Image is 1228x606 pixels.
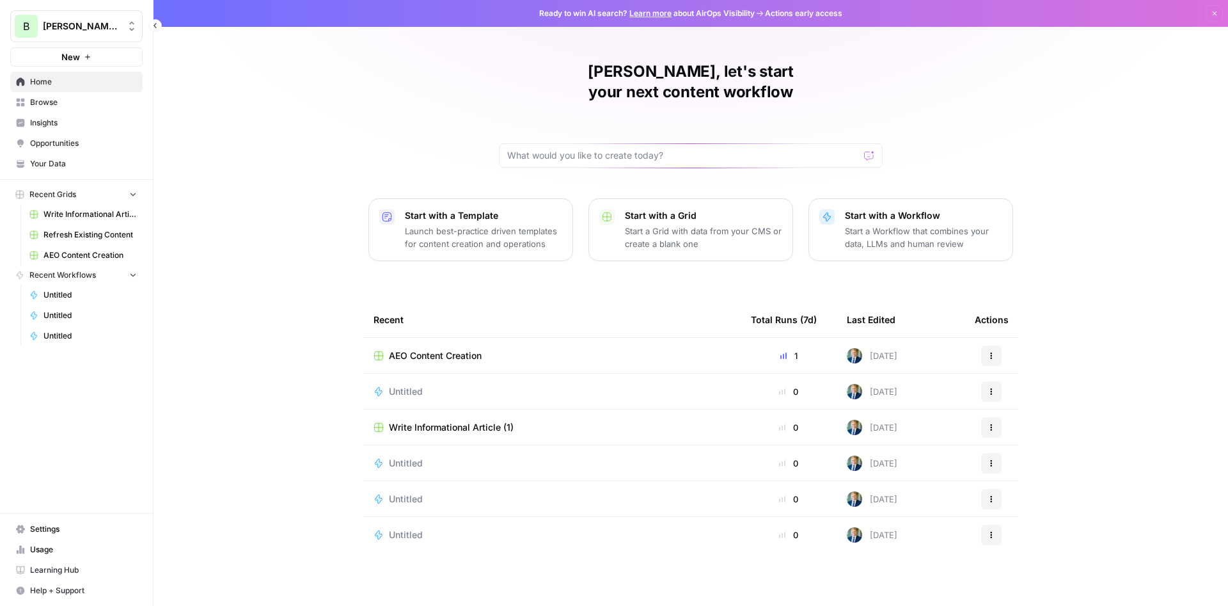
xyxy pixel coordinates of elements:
[24,225,143,245] a: Refresh Existing Content
[10,539,143,560] a: Usage
[847,456,862,471] img: arvzg7vs4x4156nyo4jt3wkd75g5
[507,149,859,162] input: What would you like to create today?
[751,421,826,434] div: 0
[539,8,755,19] span: Ready to win AI search? about AirOps Visibility
[10,133,143,154] a: Opportunities
[10,266,143,285] button: Recent Workflows
[389,457,423,470] span: Untitled
[43,229,137,241] span: Refresh Existing Content
[751,529,826,541] div: 0
[374,457,730,470] a: Untitled
[374,493,730,506] a: Untitled
[24,326,143,346] a: Untitled
[629,8,672,18] a: Learn more
[30,117,137,129] span: Insights
[43,289,137,301] span: Untitled
[499,61,883,102] h1: [PERSON_NAME], let's start your next content workflow
[10,113,143,133] a: Insights
[10,10,143,42] button: Workspace: Bennett Financials
[10,92,143,113] a: Browse
[43,310,137,321] span: Untitled
[23,19,29,34] span: B
[389,421,514,434] span: Write Informational Article (1)
[847,491,897,507] div: [DATE]
[405,225,562,250] p: Launch best-practice driven templates for content creation and operations
[30,76,137,88] span: Home
[30,523,137,535] span: Settings
[30,158,137,170] span: Your Data
[10,580,143,601] button: Help + Support
[845,209,1002,222] p: Start with a Workflow
[847,302,895,337] div: Last Edited
[847,491,862,507] img: arvzg7vs4x4156nyo4jt3wkd75g5
[847,348,862,363] img: arvzg7vs4x4156nyo4jt3wkd75g5
[751,457,826,470] div: 0
[751,385,826,398] div: 0
[765,8,842,19] span: Actions early access
[10,185,143,204] button: Recent Grids
[374,349,730,362] a: AEO Content Creation
[30,564,137,576] span: Learning Hub
[43,330,137,342] span: Untitled
[847,456,897,471] div: [DATE]
[625,209,782,222] p: Start with a Grid
[43,209,137,220] span: Write Informational Article (1)
[30,138,137,149] span: Opportunities
[847,420,862,435] img: arvzg7vs4x4156nyo4jt3wkd75g5
[751,302,817,337] div: Total Runs (7d)
[24,204,143,225] a: Write Informational Article (1)
[389,349,482,362] span: AEO Content Creation
[61,51,80,63] span: New
[847,384,862,399] img: arvzg7vs4x4156nyo4jt3wkd75g5
[389,493,423,506] span: Untitled
[368,198,573,261] button: Start with a TemplateLaunch best-practice driven templates for content creation and operations
[10,72,143,92] a: Home
[405,209,562,222] p: Start with a Template
[24,285,143,305] a: Untitled
[30,544,137,555] span: Usage
[374,385,730,398] a: Untitled
[845,225,1002,250] p: Start a Workflow that combines your data, LLMs and human review
[29,269,96,281] span: Recent Workflows
[43,20,120,33] span: [PERSON_NAME] Financials
[374,529,730,541] a: Untitled
[24,305,143,326] a: Untitled
[808,198,1013,261] button: Start with a WorkflowStart a Workflow that combines your data, LLMs and human review
[43,250,137,261] span: AEO Content Creation
[30,97,137,108] span: Browse
[30,585,137,596] span: Help + Support
[29,189,76,200] span: Recent Grids
[847,527,897,543] div: [DATE]
[847,348,897,363] div: [DATE]
[847,527,862,543] img: arvzg7vs4x4156nyo4jt3wkd75g5
[10,519,143,539] a: Settings
[389,529,423,541] span: Untitled
[847,420,897,435] div: [DATE]
[374,302,730,337] div: Recent
[389,385,423,398] span: Untitled
[751,349,826,362] div: 1
[751,493,826,506] div: 0
[975,302,1009,337] div: Actions
[588,198,793,261] button: Start with a GridStart a Grid with data from your CMS or create a blank one
[847,384,897,399] div: [DATE]
[10,154,143,174] a: Your Data
[625,225,782,250] p: Start a Grid with data from your CMS or create a blank one
[24,245,143,266] a: AEO Content Creation
[374,421,730,434] a: Write Informational Article (1)
[10,560,143,580] a: Learning Hub
[10,47,143,67] button: New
